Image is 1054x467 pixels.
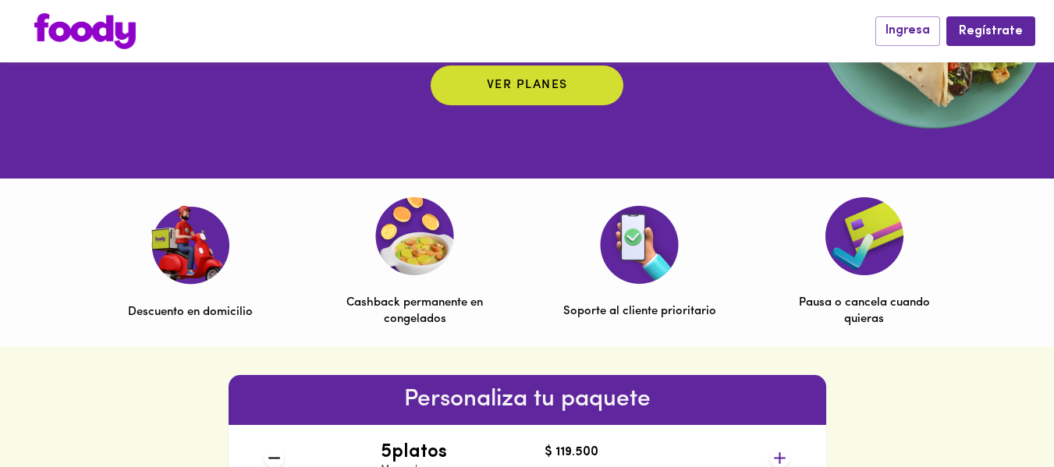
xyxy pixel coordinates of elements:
iframe: Messagebird Livechat Widget [964,377,1038,451]
img: Soporte al cliente prioritario [600,206,679,284]
img: logo.png [34,13,136,49]
h4: 5 platos [381,442,447,462]
span: Ingresa [885,23,930,38]
p: Ver planes [487,76,568,94]
span: Regístrate [959,24,1023,39]
button: Ingresa [875,16,940,45]
button: Ver planes [431,65,623,105]
p: Soporte al cliente prioritario [563,303,716,320]
img: Cashback permanente en congelados [375,197,454,275]
h4: $ 119.500 [545,446,673,460]
img: Pausa o cancela cuando quieras [825,197,903,275]
img: Descuento en domicilio [151,205,229,285]
p: Pausa o cancela cuando quieras [788,295,941,328]
button: Regístrate [946,16,1035,45]
p: Descuento en domicilio [128,304,253,320]
h6: Personaliza tu paquete [229,381,826,419]
p: Cashback permanente en congelados [339,295,492,328]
